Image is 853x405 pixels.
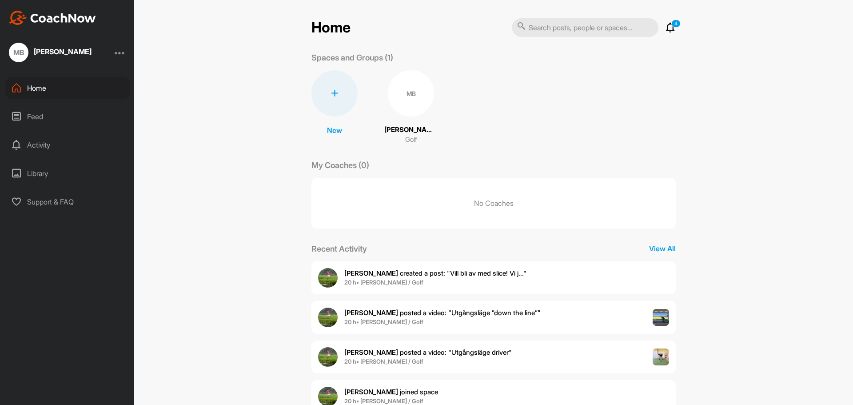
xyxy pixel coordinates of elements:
[388,70,434,116] div: MB
[34,48,92,55] div: [PERSON_NAME]
[384,125,438,135] p: [PERSON_NAME]
[311,52,393,64] p: Spaces and Groups (1)
[512,18,658,37] input: Search posts, people or spaces...
[318,308,338,327] img: user avatar
[653,309,670,326] img: post image
[344,269,398,277] b: [PERSON_NAME]
[9,43,28,62] div: MB
[5,191,130,213] div: Support & FAQ
[405,135,417,145] p: Golf
[327,125,342,136] p: New
[311,178,676,229] p: No Coaches
[344,279,423,286] b: 20 h • [PERSON_NAME] / Golf
[5,77,130,99] div: Home
[311,19,351,36] h2: Home
[384,70,438,145] a: MB[PERSON_NAME]Golf
[344,309,398,317] b: [PERSON_NAME]
[344,309,541,317] span: posted a video : " Utgångsläge ”down the line” "
[311,243,367,255] p: Recent Activity
[318,268,338,288] img: user avatar
[649,243,676,254] p: View All
[344,388,398,396] b: [PERSON_NAME]
[318,347,338,367] img: user avatar
[5,105,130,128] div: Feed
[344,397,423,405] b: 20 h • [PERSON_NAME] / Golf
[344,358,423,365] b: 20 h • [PERSON_NAME] / Golf
[344,318,423,325] b: 20 h • [PERSON_NAME] / Golf
[344,348,398,357] b: [PERSON_NAME]
[653,349,670,365] img: post image
[671,20,681,28] p: 4
[311,159,369,171] p: My Coaches (0)
[5,134,130,156] div: Activity
[344,388,438,396] span: joined space
[344,269,526,277] span: created a post : "Vill bli av med slice! Vi j..."
[9,11,96,25] img: CoachNow
[344,348,512,357] span: posted a video : " Utgångsläge driver "
[5,162,130,184] div: Library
